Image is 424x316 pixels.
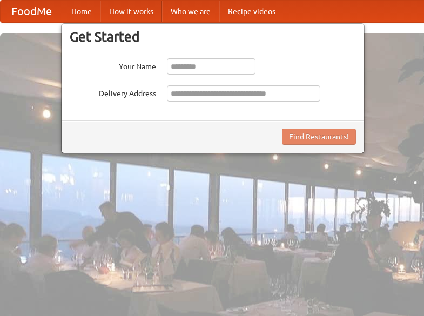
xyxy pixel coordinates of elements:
[100,1,162,22] a: How it works
[1,1,63,22] a: FoodMe
[70,85,156,99] label: Delivery Address
[282,129,356,145] button: Find Restaurants!
[70,29,356,45] h3: Get Started
[219,1,284,22] a: Recipe videos
[162,1,219,22] a: Who we are
[70,58,156,72] label: Your Name
[63,1,100,22] a: Home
